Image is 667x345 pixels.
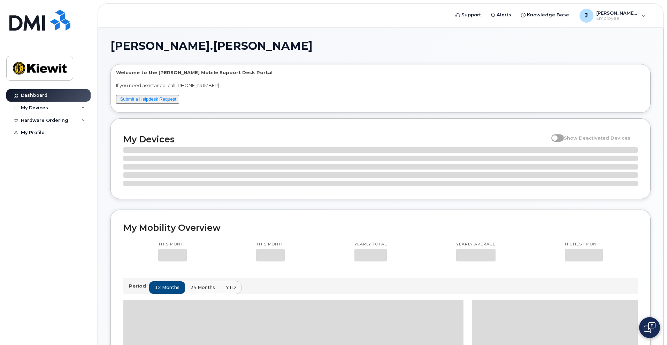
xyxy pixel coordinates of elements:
[456,242,496,247] p: Yearly average
[190,284,215,291] span: 24 months
[644,322,655,333] img: Open chat
[116,69,645,76] p: Welcome to the [PERSON_NAME] Mobile Support Desk Portal
[226,284,236,291] span: YTD
[120,96,176,102] a: Submit a Helpdesk Request
[158,242,187,247] p: This month
[116,82,645,89] p: If you need assistance, call [PHONE_NUMBER]
[110,41,313,51] span: [PERSON_NAME].[PERSON_NAME]
[123,134,548,144] h2: My Devices
[129,283,149,289] p: Period
[564,135,630,141] span: Show Deactivated Devices
[551,131,557,137] input: Show Deactivated Devices
[565,242,603,247] p: Highest month
[256,242,285,247] p: This month
[354,242,387,247] p: Yearly total
[116,95,179,104] button: Submit a Helpdesk Request
[123,222,638,233] h2: My Mobility Overview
